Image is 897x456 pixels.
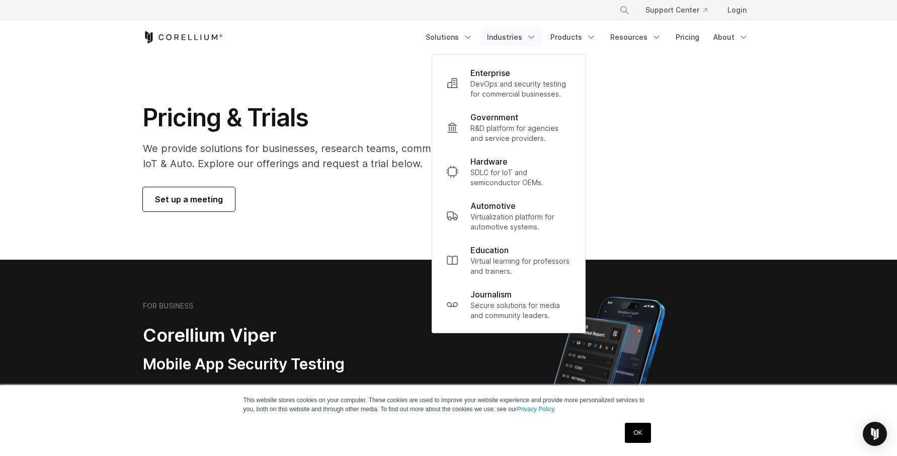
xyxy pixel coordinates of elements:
button: Search [615,1,633,19]
p: We provide solutions for businesses, research teams, community individuals, and IoT & Auto. Explo... [143,141,544,171]
a: Hardware SDLC for IoT and semiconductor OEMs. [438,149,579,194]
a: Pricing [670,28,705,46]
h3: Mobile App Security Testing [143,355,400,374]
a: Privacy Policy. [517,406,556,413]
h6: FOR BUSINESS [143,301,193,311]
a: Education Virtual learning for professors and trainers. [438,238,579,282]
p: Security pentesting and AppSec teams will love the simplicity of automated report generation comb... [143,382,400,418]
p: Enterprise [470,67,510,79]
a: Automotive Virtualization platform for automotive systems. [438,194,579,238]
h2: Corellium Viper [143,324,400,347]
p: Government [470,111,518,123]
a: Products [544,28,602,46]
a: OK [625,423,650,443]
div: Navigation Menu [420,28,755,46]
p: Virtual learning for professors and trainers. [470,256,571,276]
p: Journalism [470,288,512,300]
a: Industries [481,28,542,46]
a: Enterprise DevOps and security testing for commercial businesses. [438,61,579,105]
a: Journalism Secure solutions for media and community leaders. [438,282,579,327]
a: Support Center [637,1,715,19]
div: Navigation Menu [607,1,755,19]
p: Education [470,244,509,256]
p: Hardware [470,156,508,168]
p: Virtualization platform for automotive systems. [470,212,571,232]
p: Secure solutions for media and community leaders. [470,300,571,321]
a: About [707,28,755,46]
p: Automotive [470,200,516,212]
p: SDLC for IoT and semiconductor OEMs. [470,168,571,188]
a: Solutions [420,28,479,46]
h1: Pricing & Trials [143,103,544,133]
p: This website stores cookies on your computer. These cookies are used to improve your website expe... [243,396,654,414]
a: Government R&D platform for agencies and service providers. [438,105,579,149]
p: DevOps and security testing for commercial businesses. [470,79,571,99]
a: Set up a meeting [143,187,235,211]
a: Resources [604,28,668,46]
p: R&D platform for agencies and service providers. [470,123,571,143]
div: Open Intercom Messenger [863,422,887,446]
span: Set up a meeting [155,193,223,205]
a: Corellium Home [143,31,223,43]
a: Login [719,1,755,19]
